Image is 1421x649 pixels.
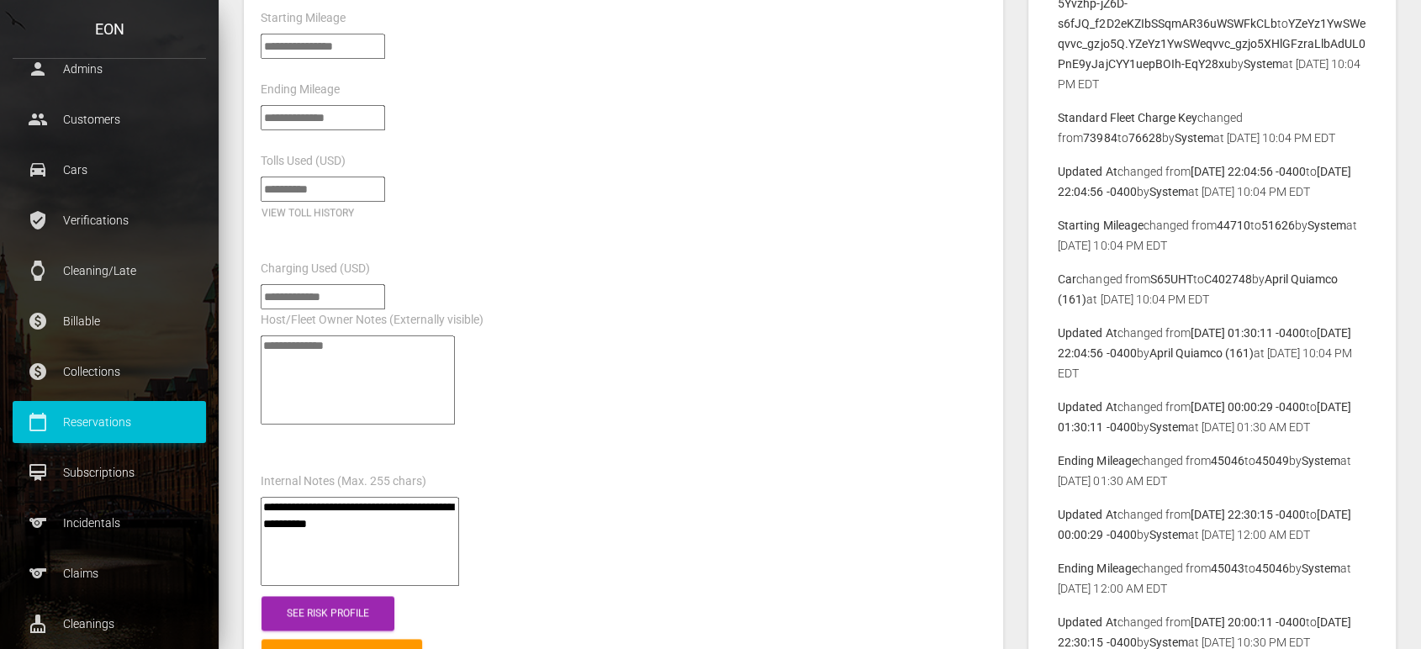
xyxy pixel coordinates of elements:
[1149,528,1187,541] b: System
[1255,562,1288,575] b: 45046
[1301,454,1339,467] b: System
[1058,451,1366,491] p: changed from to by at [DATE] 01:30 AM EDT
[1058,454,1137,467] b: Ending Mileage
[261,261,370,277] label: Charging Used (USD)
[13,300,206,342] a: paid Billable
[261,206,354,220] button: View toll history
[1216,219,1249,232] b: 44710
[1128,131,1161,145] b: 76628
[13,48,206,90] a: person Admins
[13,199,206,241] a: verified_user Verifications
[13,250,206,292] a: watch Cleaning/Late
[13,502,206,544] a: sports Incidentals
[261,10,346,27] label: Starting Mileage
[25,107,193,132] p: Customers
[25,510,193,536] p: Incidentals
[1260,219,1294,232] b: 51626
[1149,420,1187,434] b: System
[1058,269,1366,309] p: changed from to by at [DATE] 10:04 PM EDT
[1058,508,1117,521] b: Updated At
[13,552,206,594] a: sports Claims
[1190,615,1305,629] b: [DATE] 20:00:11 -0400
[25,561,193,586] p: Claims
[1058,108,1366,148] p: changed from to by at [DATE] 10:04 PM EDT
[25,611,193,636] p: Cleanings
[13,401,206,443] a: calendar_today Reservations
[261,473,426,490] label: Internal Notes (Max. 255 chars)
[25,359,193,384] p: Collections
[13,98,206,140] a: people Customers
[1058,397,1366,437] p: changed from to by at [DATE] 01:30 AM EDT
[1058,219,1143,232] b: Starting Mileage
[261,153,346,170] label: Tolls Used (USD)
[1149,346,1253,360] b: April Quiamco (161)
[1058,215,1366,256] p: changed from to by at [DATE] 10:04 PM EDT
[25,157,193,182] p: Cars
[1058,504,1366,545] p: changed from to by at [DATE] 12:00 AM EDT
[1058,111,1196,124] b: Standard Fleet Charge Key
[1210,562,1244,575] b: 45043
[25,258,193,283] p: Cleaning/Late
[1210,454,1244,467] b: 45046
[1255,454,1288,467] b: 45049
[1149,185,1187,198] b: System
[25,460,193,485] p: Subscriptions
[13,603,206,645] a: cleaning_services Cleanings
[261,596,394,631] a: See Risk Profile
[1307,219,1345,232] b: System
[1058,562,1137,575] b: Ending Mileage
[13,451,206,493] a: card_membership Subscriptions
[261,312,483,329] label: Host/Fleet Owner Notes (Externally visible)
[1058,326,1117,340] b: Updated At
[1203,272,1251,286] b: C402748
[13,351,206,393] a: paid Collections
[1190,508,1305,521] b: [DATE] 22:30:15 -0400
[1301,562,1339,575] b: System
[1083,131,1117,145] b: 73984
[1058,272,1076,286] b: Car
[1058,17,1365,71] b: YZeYz1YwSWeqvvc_gzjo5Q.YZeYz1YwSWeqvvc_gzjo5XHlGFzraLlbAdUL0PnE9yJajCYY1uepBOIh-EqY28xu
[1190,400,1305,414] b: [DATE] 00:00:29 -0400
[1058,323,1366,383] p: changed from to by at [DATE] 10:04 PM EDT
[25,208,193,233] p: Verifications
[1058,161,1366,202] p: changed from to by at [DATE] 10:04 PM EDT
[1058,615,1117,629] b: Updated At
[25,309,193,334] p: Billable
[1190,165,1305,178] b: [DATE] 22:04:56 -0400
[1058,165,1117,178] b: Updated At
[25,56,193,82] p: Admins
[1149,272,1192,286] b: S65UHT
[13,149,206,191] a: drive_eta Cars
[1243,57,1281,71] b: System
[1058,558,1366,599] p: changed from to by at [DATE] 12:00 AM EDT
[25,409,193,435] p: Reservations
[1058,400,1117,414] b: Updated At
[1149,636,1187,649] b: System
[1190,326,1305,340] b: [DATE] 01:30:11 -0400
[261,82,340,98] label: Ending Mileage
[1174,131,1212,145] b: System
